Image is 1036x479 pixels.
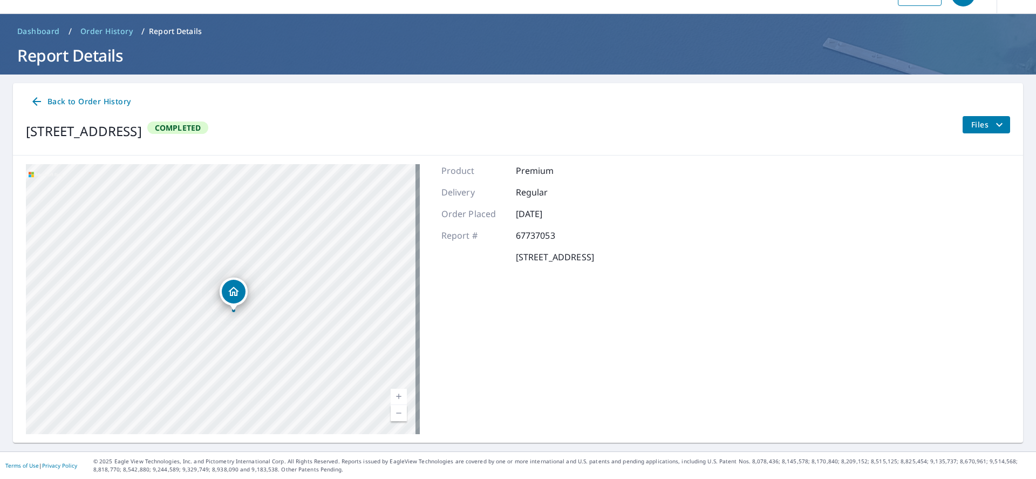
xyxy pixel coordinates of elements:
a: Current Level 18, Zoom Out [391,405,407,421]
a: Terms of Use [5,462,39,469]
p: Delivery [441,186,506,199]
a: Order History [76,23,137,40]
span: Files [971,118,1006,131]
p: Premium [516,164,581,177]
p: Order Placed [441,207,506,220]
p: Regular [516,186,581,199]
span: Back to Order History [30,95,131,109]
p: Report # [441,229,506,242]
nav: breadcrumb [13,23,1023,40]
span: Dashboard [17,26,60,37]
p: [STREET_ADDRESS] [516,251,594,264]
a: Back to Order History [26,92,135,112]
li: / [69,25,72,38]
button: filesDropdownBtn-67737053 [962,116,1010,133]
span: Order History [80,26,133,37]
a: Current Level 18, Zoom In [391,389,407,405]
p: Product [441,164,506,177]
div: Dropped pin, building 1, Residential property, 2672 558th St Granite Falls, MN 56241 [220,278,248,311]
a: Dashboard [13,23,64,40]
p: | [5,462,77,469]
p: Report Details [149,26,202,37]
a: Privacy Policy [42,462,77,469]
div: [STREET_ADDRESS] [26,122,142,141]
p: © 2025 Eagle View Technologies, Inc. and Pictometry International Corp. All Rights Reserved. Repo... [93,457,1031,474]
p: 67737053 [516,229,581,242]
h1: Report Details [13,44,1023,66]
li: / [141,25,145,38]
span: Completed [148,123,208,133]
p: [DATE] [516,207,581,220]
